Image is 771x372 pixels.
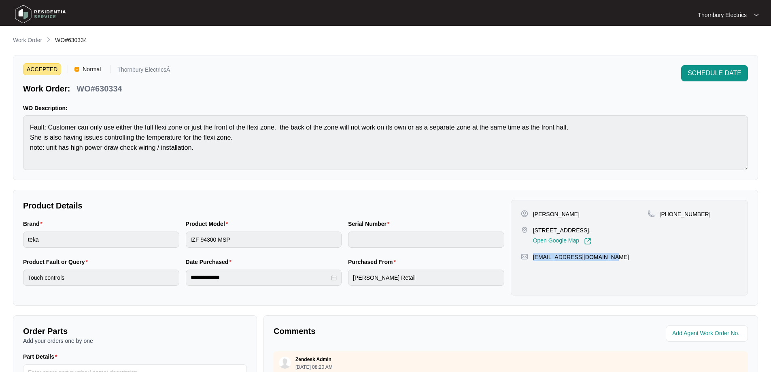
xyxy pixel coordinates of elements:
p: [PERSON_NAME] [533,210,580,218]
input: Product Fault or Query [23,270,179,286]
p: Zendesk Admin [295,356,331,363]
input: Add Agent Work Order No. [672,329,743,338]
label: Product Model [186,220,232,228]
img: map-pin [521,226,528,234]
input: Product Model [186,232,342,248]
button: SCHEDULE DATE [681,65,748,81]
p: Work Order: [23,83,70,94]
input: Purchased From [348,270,504,286]
span: SCHEDULE DATE [688,68,741,78]
img: residentia service logo [12,2,69,26]
textarea: Fault: Customer can only use either the full flexi zone or just the front of the flexi zone. the ... [23,115,748,170]
p: Thornbury ElectricsÂ [117,67,170,75]
img: user-pin [521,210,528,217]
span: Normal [79,63,104,75]
a: Work Order [11,36,44,45]
p: [STREET_ADDRESS], [533,226,591,234]
span: ACCEPTED [23,63,61,75]
p: WO Description: [23,104,748,112]
img: map-pin [648,210,655,217]
p: [DATE] 08:20 AM [295,365,333,370]
label: Serial Number [348,220,393,228]
a: Open Google Map [533,238,591,245]
label: Purchased From [348,258,399,266]
label: Date Purchased [186,258,235,266]
label: Part Details [23,353,61,361]
img: Link-External [584,238,591,245]
input: Date Purchased [191,273,330,282]
img: chevron-right [45,36,52,43]
p: [PHONE_NUMBER] [660,210,711,218]
p: Comments [274,325,505,337]
p: WO#630334 [76,83,122,94]
p: [EMAIL_ADDRESS][DOMAIN_NAME] [533,253,629,261]
p: Thornbury Electrics [698,11,747,19]
img: dropdown arrow [754,13,759,17]
span: WO#630334 [55,37,87,43]
img: user.svg [279,357,291,369]
p: Add your orders one by one [23,337,247,345]
input: Brand [23,232,179,248]
label: Product Fault or Query [23,258,91,266]
p: Work Order [13,36,42,44]
input: Serial Number [348,232,504,248]
label: Brand [23,220,46,228]
p: Order Parts [23,325,247,337]
img: Vercel Logo [74,67,79,72]
img: map-pin [521,253,528,260]
p: Product Details [23,200,504,211]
